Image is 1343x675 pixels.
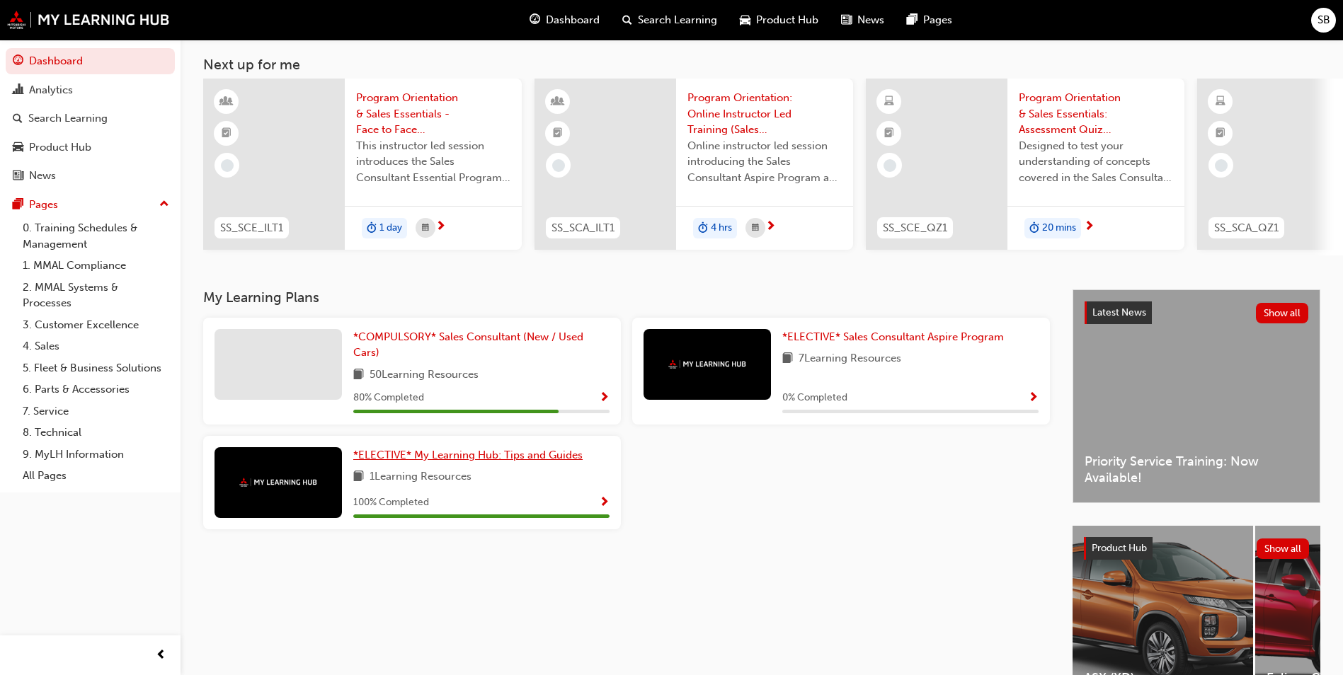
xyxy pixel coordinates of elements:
span: book-icon [782,350,793,368]
span: Program Orientation: Online Instructor Led Training (Sales Consultant Aspire Program) [687,90,842,138]
button: Show Progress [599,389,610,407]
span: SB [1318,12,1330,28]
a: SS_SCA_ILT1Program Orientation: Online Instructor Led Training (Sales Consultant Aspire Program)O... [535,79,853,250]
span: learningRecordVerb_NONE-icon [884,159,896,172]
div: Analytics [29,82,73,98]
a: 5. Fleet & Business Solutions [17,357,175,379]
div: News [29,168,56,184]
a: 3. Customer Excellence [17,314,175,336]
span: calendar-icon [422,219,429,237]
span: 1 Learning Resources [370,468,472,486]
a: search-iconSearch Learning [611,6,728,35]
span: 20 mins [1042,220,1076,236]
span: car-icon [13,142,23,154]
span: 80 % Completed [353,390,424,406]
span: SS_SCE_ILT1 [220,220,283,236]
span: Product Hub [756,12,818,28]
img: mmal [668,359,746,369]
button: Show Progress [599,494,610,512]
span: Show Progress [599,497,610,509]
span: SS_SCE_QZ1 [883,220,947,236]
div: Pages [29,197,58,213]
span: next-icon [765,221,776,233]
span: Latest News [1092,306,1146,318]
a: 0. Training Schedules & Management [17,217,175,255]
a: pages-iconPages [896,6,964,35]
span: learningRecordVerb_NONE-icon [1215,159,1228,172]
a: Product HubShow all [1084,537,1309,560]
span: learningResourceType_ELEARNING-icon [884,93,894,111]
span: duration-icon [367,219,377,238]
img: mmal [7,11,170,29]
span: next-icon [1084,221,1095,233]
span: news-icon [841,11,852,29]
a: Product Hub [6,134,175,161]
span: learningResourceType_INSTRUCTOR_LED-icon [553,93,563,111]
a: SS_SCE_QZ1Program Orientation & Sales Essentials: Assessment Quiz (Sales Consultant Essential Pro... [866,79,1184,250]
span: search-icon [622,11,632,29]
span: 7 Learning Resources [799,350,901,368]
h3: Next up for me [181,57,1343,73]
img: mmal [239,478,317,487]
span: duration-icon [698,219,708,238]
span: learningResourceType_ELEARNING-icon [1216,93,1225,111]
span: next-icon [435,221,446,233]
a: News [6,163,175,189]
span: pages-icon [13,199,23,212]
a: SS_SCE_ILT1Program Orientation & Sales Essentials - Face to Face Instructor Led Training (Sales C... [203,79,522,250]
button: SB [1311,8,1336,33]
span: learningRecordVerb_NONE-icon [221,159,234,172]
span: Show Progress [599,392,610,405]
div: Product Hub [29,139,91,156]
span: guage-icon [13,55,23,68]
button: Show all [1257,538,1310,559]
a: Latest NewsShow all [1085,301,1308,324]
span: 4 hrs [711,220,732,236]
span: booktick-icon [1216,125,1225,143]
a: 2. MMAL Systems & Processes [17,277,175,314]
span: news-icon [13,170,23,183]
span: prev-icon [156,647,166,664]
a: Search Learning [6,105,175,132]
button: DashboardAnalyticsSearch LearningProduct HubNews [6,45,175,192]
span: Program Orientation & Sales Essentials: Assessment Quiz (Sales Consultant Essential Program) [1019,90,1173,138]
a: 8. Technical [17,422,175,444]
button: Show Progress [1028,389,1039,407]
span: 1 day [379,220,402,236]
span: guage-icon [530,11,540,29]
a: 1. MMAL Compliance [17,255,175,277]
span: search-icon [13,112,23,125]
a: Dashboard [6,48,175,74]
a: guage-iconDashboard [518,6,611,35]
a: car-iconProduct Hub [728,6,830,35]
span: booktick-icon [553,125,563,143]
span: This instructor led session introduces the Sales Consultant Essential Program and outlines what y... [356,138,510,186]
span: Search Learning [638,12,717,28]
span: 100 % Completed [353,495,429,511]
span: News [857,12,884,28]
a: Latest NewsShow allPriority Service Training: Now Available! [1073,289,1320,503]
a: 4. Sales [17,335,175,357]
a: All Pages [17,465,175,487]
span: booktick-icon [884,125,894,143]
a: 6. Parts & Accessories [17,379,175,400]
a: 9. MyLH Information [17,444,175,466]
a: *ELECTIVE* My Learning Hub: Tips and Guides [353,447,588,463]
span: Priority Service Training: Now Available! [1085,454,1308,485]
a: *ELECTIVE* Sales Consultant Aspire Program [782,329,1010,345]
span: booktick-icon [222,125,232,143]
span: *ELECTIVE* My Learning Hub: Tips and Guides [353,449,583,461]
span: book-icon [353,468,364,486]
span: Show Progress [1028,392,1039,405]
button: Pages [6,192,175,218]
span: Online instructor led session introducing the Sales Consultant Aspire Program and outlining what ... [687,138,842,186]
span: SS_SCA_ILT1 [552,220,615,236]
span: 0 % Completed [782,390,847,406]
span: book-icon [353,367,364,384]
a: Analytics [6,77,175,103]
span: learningRecordVerb_NONE-icon [552,159,565,172]
span: Product Hub [1092,542,1147,554]
span: SS_SCA_QZ1 [1214,220,1279,236]
span: Pages [923,12,952,28]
